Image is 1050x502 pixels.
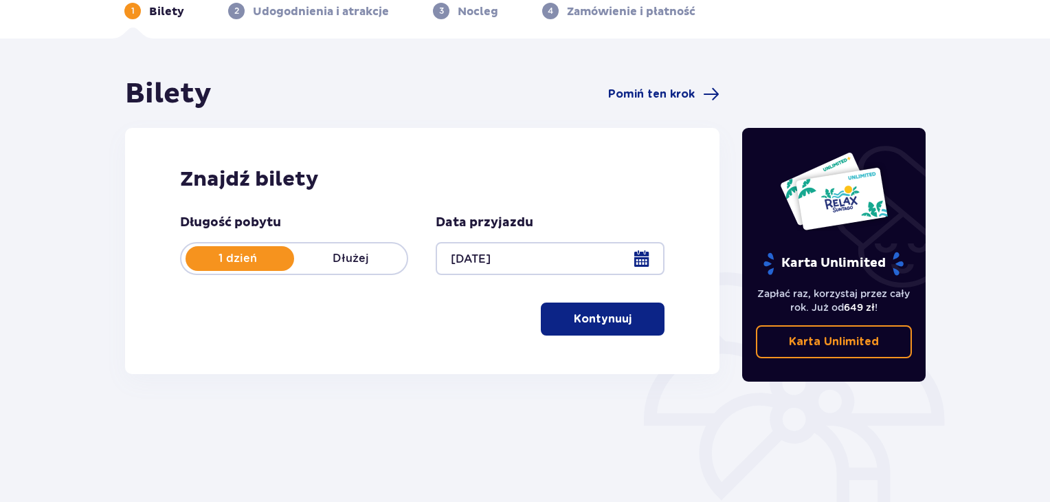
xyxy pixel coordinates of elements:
[844,302,875,313] span: 649 zł
[762,252,905,276] p: Karta Unlimited
[149,4,184,19] p: Bilety
[756,325,913,358] a: Karta Unlimited
[294,251,407,266] p: Dłużej
[541,303,664,336] button: Kontynuuj
[608,87,695,102] span: Pomiń ten krok
[234,5,239,17] p: 2
[436,215,533,231] p: Data przyjazdu
[458,4,498,19] p: Nocleg
[439,5,444,17] p: 3
[181,251,294,266] p: 1 dzień
[567,4,695,19] p: Zamówienie i płatność
[253,4,389,19] p: Udogodnienia i atrakcje
[125,77,212,111] h1: Bilety
[756,287,913,314] p: Zapłać raz, korzystaj przez cały rok. Już od !
[608,86,719,102] a: Pomiń ten krok
[180,166,664,193] h2: Znajdź bilety
[180,215,281,231] p: Długość pobytu
[131,5,135,17] p: 1
[548,5,553,17] p: 4
[789,334,879,349] p: Karta Unlimited
[574,312,632,327] p: Kontynuuj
